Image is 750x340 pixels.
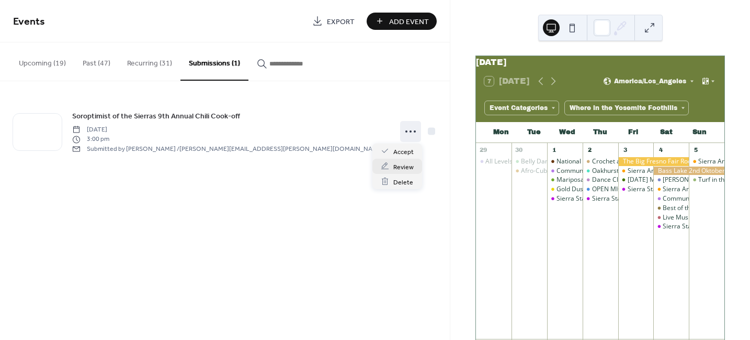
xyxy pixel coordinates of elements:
[547,167,583,176] div: Community Meal At United Methodist
[547,157,583,166] div: National Coffee with a Cop Day
[485,157,593,166] div: All Levels Yoga with [PERSON_NAME]
[547,176,583,184] div: Mariposa Certified Farmers' Market
[304,13,362,30] a: Export
[663,222,713,231] div: Sierra Stargazing
[550,146,558,154] div: 1
[583,176,618,184] div: Dance Class! Swing, Fox Trot, Cha Cha and Salsa
[653,176,689,184] div: Kiwanii's Run For The Gold Car Show
[618,185,654,194] div: Sierra Stargazing
[583,194,618,203] div: Sierra Stargazing
[119,42,180,80] button: Recurring (31)
[628,185,678,194] div: Sierra Stargazing
[584,122,617,143] div: Thu
[556,185,717,194] div: Gold Dust Dancers Beginning Square/Line Dance Class
[650,122,683,143] div: Sat
[683,122,716,143] div: Sun
[653,167,724,176] div: Bass Lake 2nd Oktober Fest (Beer Festival)
[556,176,661,184] div: Mariposa Certified Farmers' Market
[72,135,383,144] span: 3:00 pm
[583,157,618,166] div: Crochet and Knitting Group
[618,167,654,176] div: Sierra Art Trails
[614,78,686,84] span: America/Los_Angeles
[72,110,240,122] a: Soroptimist of the Sierras 9th Annual Chili Cook-off
[72,111,240,122] span: Soroptimist of the Sierras 9th Annual Chili Cook-off
[692,146,700,154] div: 5
[484,122,517,143] div: Mon
[521,157,573,166] div: Belly Dance Class
[618,157,689,166] div: The Big Fresno Fair Rodeo
[556,194,607,203] div: Sierra Stargazing
[653,185,689,194] div: Sierra Art Trails
[10,42,74,80] button: Upcoming (19)
[583,185,618,194] div: OPEN MIC at Queen's Inn by the River
[621,146,629,154] div: 3
[72,144,383,153] span: Submitted by [PERSON_NAME] / [PERSON_NAME][EMAIL_ADDRESS][PERSON_NAME][DOMAIN_NAME]
[389,16,429,27] span: Add Event
[556,167,685,176] div: Community Meal At [DEMOGRAPHIC_DATA]
[367,13,437,30] button: Add Event
[617,122,650,143] div: Fri
[592,194,643,203] div: Sierra Stargazing
[663,213,729,222] div: Live Music by the River
[592,157,671,166] div: Crochet and Knitting Group
[628,167,674,176] div: Sierra Art Trails
[583,167,618,176] div: Oakhurst Farmers Market
[592,167,667,176] div: Oakhurst Farmers Market
[512,157,547,166] div: Belly Dance Class
[180,42,248,81] button: Submissions (1)
[628,176,719,184] div: [DATE] Movie Night at the Barn
[327,16,355,27] span: Export
[13,12,45,32] span: Events
[653,213,689,222] div: Live Music by the River
[521,167,575,176] div: Afro-Cuban Dance
[512,167,547,176] div: Afro-Cuban Dance
[74,42,119,80] button: Past (47)
[547,194,583,203] div: Sierra Stargazing
[476,56,724,69] div: [DATE]
[653,222,689,231] div: Sierra Stargazing
[518,122,551,143] div: Tue
[479,146,487,154] div: 29
[689,176,724,184] div: Turf in the Bog - Solo Irish Flute
[72,125,383,135] span: [DATE]
[618,176,654,184] div: Friday Movie Night at the Barn
[663,204,708,213] div: Best of the Wild
[393,177,413,188] span: Delete
[653,194,689,203] div: Community Meal At United Methodist
[551,122,584,143] div: Wed
[393,146,414,157] span: Accept
[393,161,414,172] span: Review
[547,185,583,194] div: Gold Dust Dancers Beginning Square/Line Dance Class
[689,157,724,166] div: Sierra Art Trails
[653,204,689,213] div: Best of the Wild
[592,185,730,194] div: OPEN MIC at [GEOGRAPHIC_DATA] by the River
[515,146,522,154] div: 30
[586,146,594,154] div: 2
[663,185,709,194] div: Sierra Art Trails
[698,157,744,166] div: Sierra Art Trails
[476,157,512,166] div: All Levels Yoga with Dr. Beal
[556,157,647,166] div: National Coffee with a Cop Day
[656,146,664,154] div: 4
